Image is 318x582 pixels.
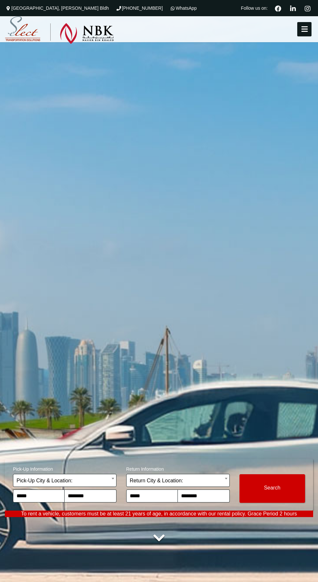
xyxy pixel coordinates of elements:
a: Linkedin [287,5,299,12]
span: Pick-Up Information [13,462,116,474]
span: Pick-Up City & Location: [13,474,116,487]
a: Instagram [302,5,313,12]
a: WhatsApp [169,6,197,11]
button: Modify Search [239,474,305,503]
span: Return City & Location: [130,474,226,487]
a: Facebook [272,5,284,12]
p: To rent a vehicle, customers must be at least 21 years of age, in accordance with our rental poli... [5,511,313,517]
span: Return City & Location: [126,474,230,487]
img: Select Rent a Car [5,16,114,44]
a: [PHONE_NUMBER] [116,6,163,11]
span: Return Information [126,462,230,474]
span: Pick-Up City & Location: [17,474,113,487]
